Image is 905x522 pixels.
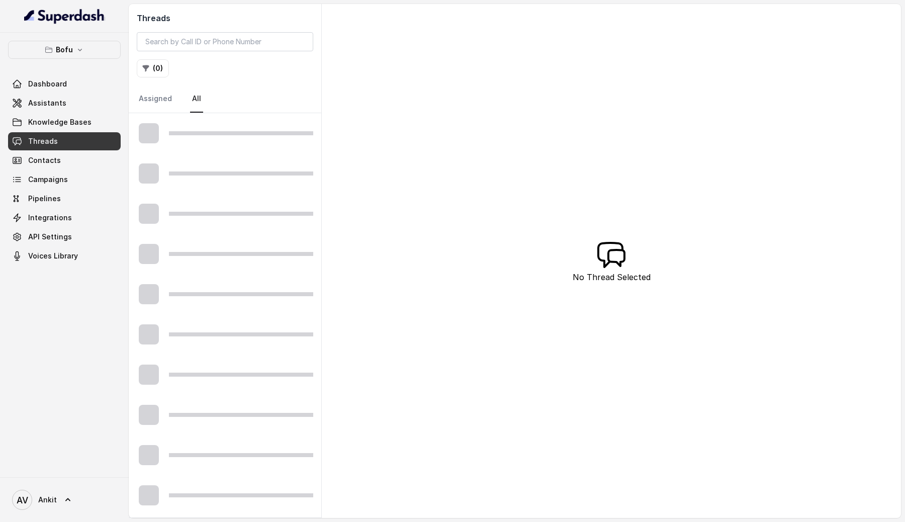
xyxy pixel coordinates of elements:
[8,247,121,265] a: Voices Library
[573,271,651,283] p: No Thread Selected
[8,94,121,112] a: Assistants
[28,175,68,185] span: Campaigns
[56,44,73,56] p: Bofu
[8,132,121,150] a: Threads
[28,136,58,146] span: Threads
[28,98,66,108] span: Assistants
[137,12,313,24] h2: Threads
[137,32,313,51] input: Search by Call ID or Phone Number
[8,170,121,189] a: Campaigns
[8,486,121,514] a: Ankit
[8,209,121,227] a: Integrations
[8,228,121,246] a: API Settings
[8,75,121,93] a: Dashboard
[24,8,105,24] img: light.svg
[17,495,28,505] text: AV
[28,232,72,242] span: API Settings
[137,85,174,113] a: Assigned
[8,190,121,208] a: Pipelines
[8,41,121,59] button: Bofu
[8,113,121,131] a: Knowledge Bases
[28,251,78,261] span: Voices Library
[137,85,313,113] nav: Tabs
[38,495,57,505] span: Ankit
[28,155,61,165] span: Contacts
[28,213,72,223] span: Integrations
[137,59,169,77] button: (0)
[28,117,92,127] span: Knowledge Bases
[28,79,67,89] span: Dashboard
[28,194,61,204] span: Pipelines
[190,85,203,113] a: All
[8,151,121,169] a: Contacts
